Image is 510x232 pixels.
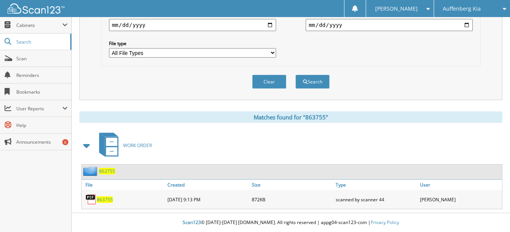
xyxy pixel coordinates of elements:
[62,139,68,145] div: 6
[16,139,68,145] span: Announcements
[83,166,99,176] img: folder2.png
[79,111,502,123] div: Matches found for "863755"
[85,194,97,205] img: PDF.png
[166,180,249,190] a: Created
[472,196,510,232] iframe: Chat Widget
[166,192,249,207] div: [DATE] 9:13 PM
[109,19,276,31] input: start
[16,72,68,78] span: Reminders
[16,105,62,112] span: User Reports
[334,180,418,190] a: Type
[82,180,166,190] a: File
[250,192,334,207] div: 872KB
[72,213,510,232] div: © [DATE]-[DATE] [DOMAIN_NAME]. All rights reserved | appg04-scan123-com |
[252,75,286,89] button: Clear
[295,75,330,89] button: Search
[123,142,152,149] span: WORK ORDER
[334,192,418,207] div: scanned by scanner 44
[16,39,66,45] span: Search
[97,196,113,203] a: 863755
[183,219,201,226] span: Scan123
[418,180,502,190] a: User
[306,19,473,31] input: end
[250,180,334,190] a: Size
[95,130,152,160] a: WORK ORDER
[99,168,115,174] a: 863755
[16,55,68,62] span: Scan
[16,122,68,129] span: Help
[418,192,502,207] div: [PERSON_NAME]
[375,6,418,11] span: [PERSON_NAME]
[16,22,62,28] span: Cabinets
[16,89,68,95] span: Bookmarks
[443,6,481,11] span: Auffenberg Kia
[8,3,65,14] img: scan123-logo-white.svg
[109,40,276,47] label: File type
[371,219,399,226] a: Privacy Policy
